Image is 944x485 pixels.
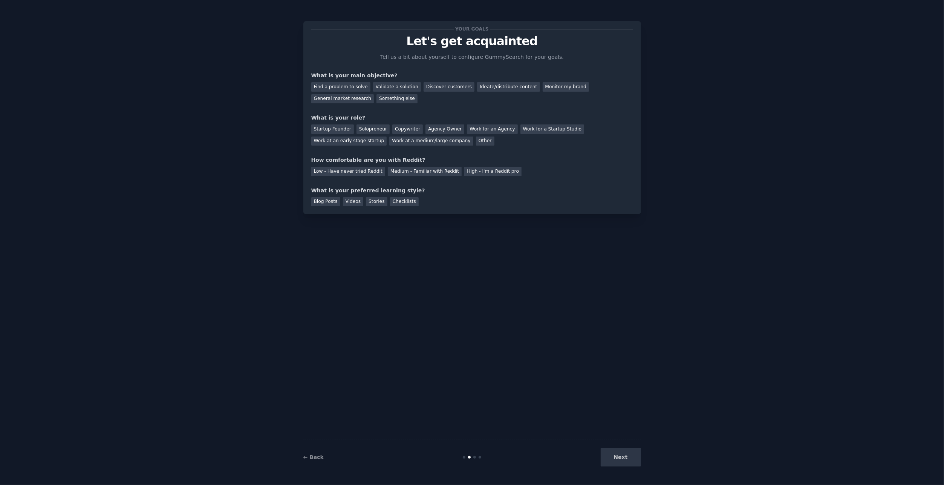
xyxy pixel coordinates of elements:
div: What is your main objective? [311,72,633,80]
a: ← Back [303,454,324,460]
div: Blog Posts [311,197,340,207]
span: Your goals [454,25,490,33]
div: Work at a medium/large company [389,137,473,146]
div: Videos [343,197,364,207]
div: Work for a Startup Studio [520,124,584,134]
div: Find a problem to solve [311,82,370,92]
div: Startup Founder [311,124,354,134]
div: Other [476,137,494,146]
div: Validate a solution [373,82,421,92]
div: Discover customers [424,82,474,92]
div: Checklists [390,197,419,207]
div: Medium - Familiar with Reddit [388,167,462,176]
div: Monitor my brand [543,82,589,92]
p: Let's get acquainted [311,35,633,48]
div: Work for an Agency [467,124,517,134]
div: Stories [366,197,387,207]
div: What is your role? [311,114,633,122]
div: Agency Owner [425,124,464,134]
div: Ideate/distribute content [477,82,540,92]
div: How comfortable are you with Reddit? [311,156,633,164]
div: Low - Have never tried Reddit [311,167,385,176]
div: Something else [376,94,418,104]
div: General market research [311,94,374,104]
div: Copywriter [392,124,423,134]
div: High - I'm a Reddit pro [464,167,522,176]
div: What is your preferred learning style? [311,187,633,195]
p: Tell us a bit about yourself to configure GummySearch for your goals. [377,53,567,61]
div: Work at an early stage startup [311,137,387,146]
div: Solopreneur [356,124,390,134]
